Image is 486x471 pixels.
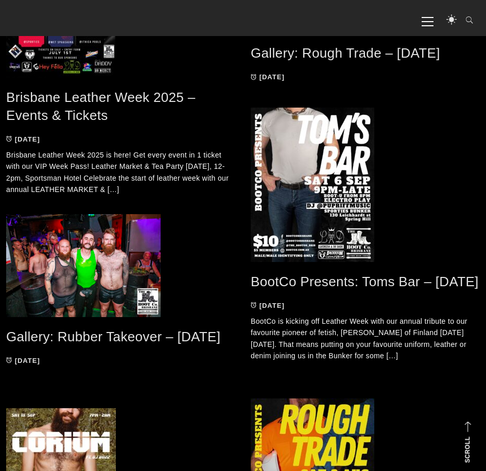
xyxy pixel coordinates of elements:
[251,73,285,81] a: [DATE]
[251,302,285,309] a: [DATE]
[259,302,285,309] time: [DATE]
[251,45,440,61] a: Gallery: Rough Trade – [DATE]
[6,90,196,123] a: Brisbane Leather Week 2025 – Events & Tickets
[15,135,40,143] time: [DATE]
[251,274,479,289] a: BootCo Presents: Toms Bar – [DATE]
[6,329,220,344] a: Gallery: Rubber Takeover – [DATE]
[259,73,285,81] time: [DATE]
[6,149,235,196] p: Brisbane Leather Week 2025 is here! Get every event in 1 ticket with our VIP Week Pass! Leather M...
[15,357,40,364] time: [DATE]
[6,135,40,143] a: [DATE]
[251,316,480,362] p: BootCo is kicking off Leather Week with our annual tribute to our favourite pioneer of fetish, [P...
[6,357,40,364] a: [DATE]
[464,437,471,463] strong: Scroll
